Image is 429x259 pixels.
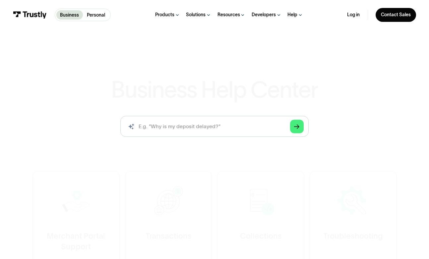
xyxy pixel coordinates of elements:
p: Business [60,12,79,19]
div: Transactions [145,231,191,241]
div: Solutions [186,12,206,18]
div: Developers [252,12,276,18]
div: Merchant Portal Support [46,231,106,252]
a: Log in [347,12,360,18]
img: Trustly Logo [13,11,47,19]
div: Collections [240,231,281,241]
a: Personal [83,10,109,20]
div: Products [155,12,174,18]
div: Troubleshooting [323,231,383,241]
h1: Business Help Center [111,78,318,101]
div: Contact Sales [381,12,411,18]
a: Business [56,10,83,20]
p: Personal [87,12,105,19]
input: search [120,116,309,137]
div: Help [287,12,297,18]
a: Contact Sales [376,8,416,22]
div: Resources [217,12,240,18]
